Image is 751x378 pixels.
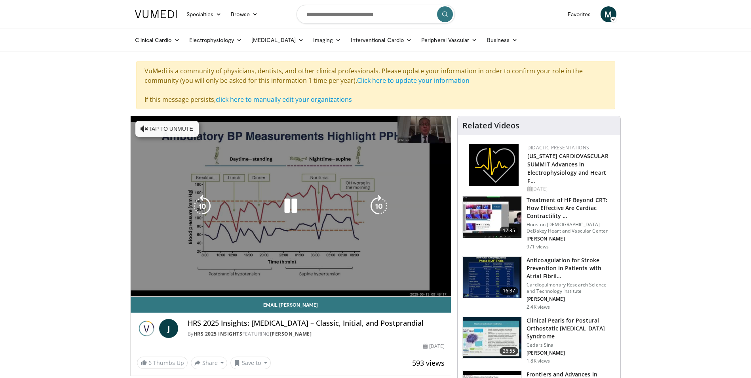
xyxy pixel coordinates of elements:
h3: Clinical Pearls for Postural Orthostatic [MEDICAL_DATA] Syndrome [527,317,616,340]
img: 14c09e4f-71ae-4342-ace2-cf42a03b4275.150x105_q85_crop-smart_upscale.jpg [463,317,521,358]
a: J [159,319,178,338]
h4: Related Videos [462,121,519,130]
div: [DATE] [423,343,445,350]
p: Cedars Sinai [527,342,616,348]
img: 3ad4d35d-aec0-4f6f-92b5-b13a50214c7d.150x105_q85_crop-smart_upscale.jpg [463,197,521,238]
div: [DATE] [527,185,614,193]
a: Click here to update your information [357,76,470,85]
img: HRS 2025 Insights [137,319,156,338]
p: 2.4K views [527,304,550,310]
a: Peripheral Vascular [416,32,482,48]
input: Search topics, interventions [297,5,455,24]
img: RcxVNUapo-mhKxBX4xMDoxOmcxMTt0RH.150x105_q85_crop-smart_upscale.jpg [463,257,521,298]
p: [PERSON_NAME] [527,236,616,242]
h3: Anticoagulation for Stroke Prevention in Patients with Atrial Fibril… [527,256,616,280]
button: Share [191,357,228,369]
span: 16:37 [500,287,519,295]
a: Favorites [563,6,596,22]
a: Electrophysiology [184,32,247,48]
p: Houston [DEMOGRAPHIC_DATA] DeBakey Heart and Vascular Center [527,221,616,234]
span: 26:55 [500,347,519,355]
div: Didactic Presentations [527,144,614,151]
a: [PERSON_NAME] [270,330,312,337]
img: 1860aa7a-ba06-47e3-81a4-3dc728c2b4cf.png.150x105_q85_autocrop_double_scale_upscale_version-0.2.png [469,144,519,186]
p: 1.8K views [527,358,550,364]
a: 26:55 Clinical Pearls for Postural Orthostatic [MEDICAL_DATA] Syndrome Cedars Sinai [PERSON_NAME]... [462,317,616,364]
a: Specialties [182,6,226,22]
video-js: Video Player [131,116,451,297]
a: [MEDICAL_DATA] [247,32,308,48]
span: 6 [148,359,152,367]
span: 17:35 [500,227,519,235]
a: 17:35 Treatment of HF Beyond CRT: How Effective Are Cardiac Contractility … Houston [DEMOGRAPHIC_... [462,196,616,250]
div: By FEATURING [188,330,445,338]
a: M [601,6,616,22]
a: click here to manually edit your organizations [216,95,352,104]
span: 593 views [412,358,445,368]
a: 16:37 Anticoagulation for Stroke Prevention in Patients with Atrial Fibril… Cardiopulmonary Resea... [462,256,616,310]
a: Interventional Cardio [346,32,417,48]
div: VuMedi is a community of physicians, dentists, and other clinical professionals. Please update yo... [136,61,615,109]
a: 6 Thumbs Up [137,357,188,369]
a: Business [482,32,523,48]
a: Browse [226,6,262,22]
button: Save to [230,357,271,369]
h3: Treatment of HF Beyond CRT: How Effective Are Cardiac Contractility … [527,196,616,220]
a: Imaging [308,32,346,48]
p: [PERSON_NAME] [527,350,616,356]
a: [US_STATE] CARDIOVASCULAR SUMMIT Advances in Electrophysiology and Heart F… [527,152,608,185]
img: VuMedi Logo [135,10,177,18]
p: 971 views [527,244,549,250]
h4: HRS 2025 Insights: [MEDICAL_DATA] – Classic, Initial, and Postprandial [188,319,445,328]
a: Email [PERSON_NAME] [131,297,451,313]
p: Cardiopulmonary Research Science and Technology Institute [527,282,616,294]
p: [PERSON_NAME] [527,296,616,302]
button: Tap to unmute [135,121,199,137]
a: HRS 2025 Insights [194,330,243,337]
a: Clinical Cardio [130,32,184,48]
